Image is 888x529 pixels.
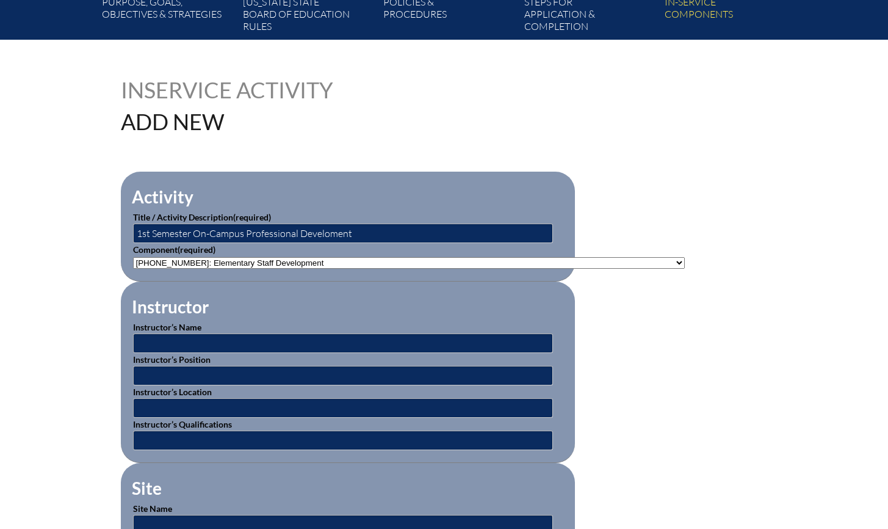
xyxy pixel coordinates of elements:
[131,186,195,207] legend: Activity
[133,419,232,429] label: Instructor’s Qualifications
[131,478,163,498] legend: Site
[133,244,215,255] label: Component
[131,296,210,317] legend: Instructor
[133,257,685,269] select: activity_component[data][]
[121,79,367,101] h1: Inservice Activity
[233,212,271,222] span: (required)
[121,111,522,133] h1: Add New
[133,503,172,514] label: Site Name
[133,387,212,397] label: Instructor’s Location
[133,212,271,222] label: Title / Activity Description
[133,322,201,332] label: Instructor’s Name
[178,244,215,255] span: (required)
[133,354,211,365] label: Instructor’s Position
